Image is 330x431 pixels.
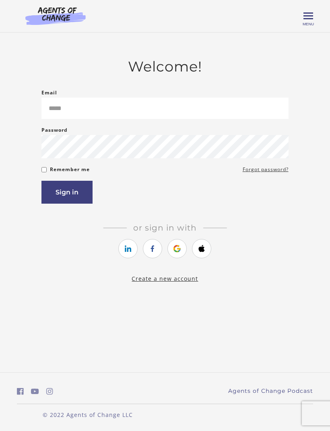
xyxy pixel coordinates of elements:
[228,387,313,395] a: Agents of Change Podcast
[31,386,39,397] a: https://www.youtube.com/c/AgentsofChangeTestPrepbyMeaganMitchell (Open in a new window)
[41,181,93,204] button: Sign in
[303,15,313,16] span: Toggle menu
[132,275,198,282] a: Create a new account
[243,165,289,174] a: Forgot password?
[303,11,313,21] button: Toggle menu Menu
[41,181,48,412] label: If you are a human, ignore this field
[46,388,53,395] i: https://www.instagram.com/agentsofchangeprep/ (Open in a new window)
[46,386,53,397] a: https://www.instagram.com/agentsofchangeprep/ (Open in a new window)
[17,6,94,25] img: Agents of Change Logo
[127,223,203,233] span: Or sign in with
[17,388,24,395] i: https://www.facebook.com/groups/aswbtestprep (Open in a new window)
[41,125,68,135] label: Password
[41,88,57,98] label: Email
[143,239,162,258] a: https://courses.thinkific.com/users/auth/facebook?ss%5Breferral%5D=&ss%5Buser_return_to%5D=&ss%5B...
[303,22,314,26] span: Menu
[118,239,138,258] a: https://courses.thinkific.com/users/auth/linkedin?ss%5Breferral%5D=&ss%5Buser_return_to%5D=&ss%5B...
[31,388,39,395] i: https://www.youtube.com/c/AgentsofChangeTestPrepbyMeaganMitchell (Open in a new window)
[192,239,211,258] a: https://courses.thinkific.com/users/auth/apple?ss%5Breferral%5D=&ss%5Buser_return_to%5D=&ss%5Bvis...
[167,239,187,258] a: https://courses.thinkific.com/users/auth/google?ss%5Breferral%5D=&ss%5Buser_return_to%5D=&ss%5Bvi...
[41,58,288,75] h2: Welcome!
[17,411,159,419] p: © 2022 Agents of Change LLC
[50,165,90,174] label: Remember me
[17,386,24,397] a: https://www.facebook.com/groups/aswbtestprep (Open in a new window)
